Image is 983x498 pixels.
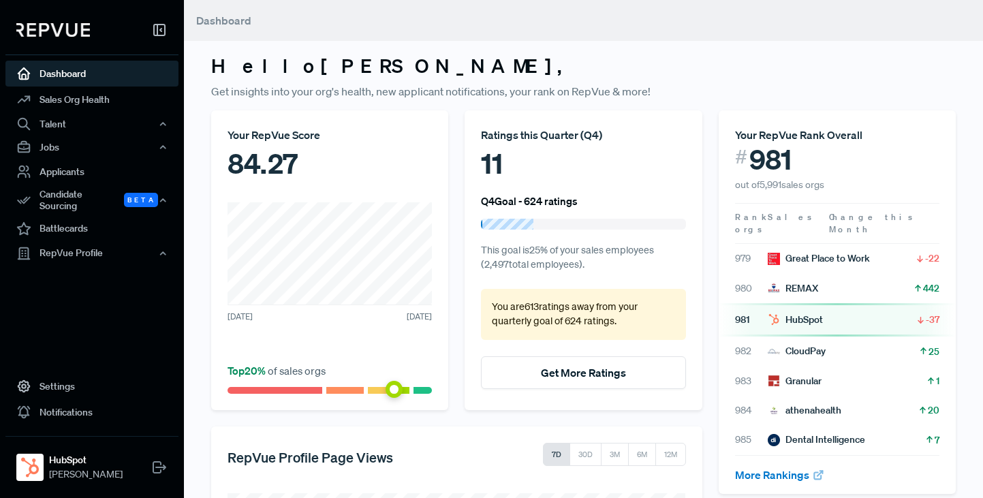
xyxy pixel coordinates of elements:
span: 981 [735,313,768,327]
button: RepVue Profile [5,242,178,265]
img: RepVue [16,23,90,37]
img: Great Place to Work [768,253,780,265]
span: 20 [928,403,939,417]
span: 442 [923,281,939,295]
button: 6M [628,443,656,466]
div: Granular [768,374,822,388]
span: of sales orgs [228,364,326,377]
span: -37 [926,313,939,326]
span: [PERSON_NAME] [49,467,123,482]
img: Dental Intelligence [768,434,780,446]
div: Great Place to Work [768,251,870,266]
span: 980 [735,281,768,296]
div: Your RepVue Score [228,127,432,143]
span: out of 5,991 sales orgs [735,178,824,191]
img: REMAX [768,282,780,294]
span: 979 [735,251,768,266]
span: 983 [735,374,768,388]
span: Top 20 % [228,364,268,377]
div: Dental Intelligence [768,433,865,447]
button: Jobs [5,136,178,159]
div: CloudPay [768,344,826,358]
img: HubSpot [19,456,41,478]
a: Notifications [5,399,178,425]
span: Sales orgs [735,211,814,235]
button: Get More Ratings [481,356,685,389]
img: CloudPay [768,345,780,358]
a: Dashboard [5,61,178,87]
span: 981 [749,143,792,176]
a: Sales Org Health [5,87,178,112]
span: 1 [936,374,939,388]
div: HubSpot [768,313,823,327]
span: 25 [929,345,939,358]
span: [DATE] [407,311,432,323]
p: This goal is 25 % of your sales employees ( 2,497 total employees). [481,243,685,273]
span: 982 [735,344,768,358]
div: Ratings this Quarter ( Q4 ) [481,127,685,143]
span: Your RepVue Rank Overall [735,128,862,142]
h6: Q4 Goal - 624 ratings [481,195,578,207]
img: Granular [768,375,780,387]
span: 984 [735,403,768,418]
div: Candidate Sourcing [5,185,178,216]
button: 7D [543,443,570,466]
p: Get insights into your org's health, new applicant notifications, your rank on RepVue & more! [211,83,956,99]
button: 3M [601,443,629,466]
span: 985 [735,433,768,447]
button: Talent [5,112,178,136]
a: HubSpotHubSpot[PERSON_NAME] [5,436,178,487]
strong: HubSpot [49,453,123,467]
img: HubSpot [768,313,780,326]
button: 30D [569,443,602,466]
div: 11 [481,143,685,184]
button: 12M [655,443,686,466]
span: Change this Month [829,211,915,235]
h3: Hello [PERSON_NAME] , [211,55,956,78]
div: athenahealth [768,403,841,418]
p: You are 613 ratings away from your quarterly goal of 624 ratings . [492,300,674,329]
span: Rank [735,211,768,223]
img: athenahealth [768,405,780,417]
span: Dashboard [196,14,251,27]
span: -22 [925,251,939,265]
div: 84.27 [228,143,432,184]
span: Beta [124,193,158,207]
span: # [735,143,747,171]
a: Battlecards [5,216,178,242]
div: REMAX [768,281,818,296]
a: Settings [5,373,178,399]
h5: RepVue Profile Page Views [228,449,393,465]
a: More Rankings [735,468,825,482]
span: [DATE] [228,311,253,323]
a: Applicants [5,159,178,185]
span: 7 [935,433,939,447]
button: Candidate Sourcing Beta [5,185,178,216]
